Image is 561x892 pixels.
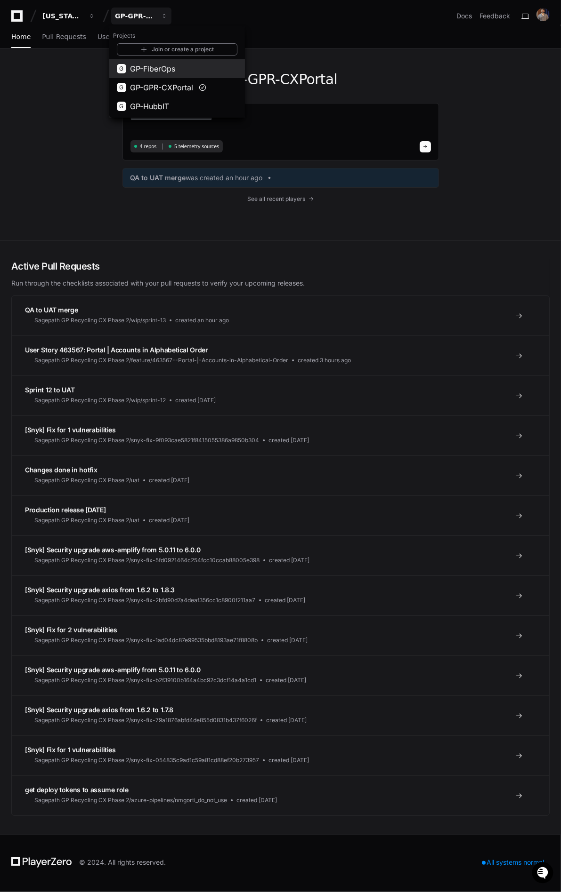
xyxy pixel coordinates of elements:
[34,717,257,724] span: Sagepath GP Recycling CX Phase 2/snyk-fix-79a1876abfd4de855d0831b437f6026f
[42,11,83,21] div: [US_STATE] Pacific
[117,102,126,111] div: G
[29,126,85,134] span: Mr [PERSON_NAME]
[98,34,116,40] span: Users
[149,517,189,524] span: created [DATE]
[298,357,351,364] span: created 3 hours ago
[42,26,86,48] a: Pull Requests
[269,557,309,564] span: created [DATE]
[25,626,117,634] span: [Snyk] Fix for 2 vulnerabilities
[12,335,549,375] a: User Story 463567: Portal | Accounts in Alphabetical OrderSagepath GP Recycling CX Phase 2/featur...
[11,260,550,273] h2: Active Pull Requests
[34,637,258,644] span: Sagepath GP Recycling CX Phase 2/snyk-fix-1ad04dc87e99535bbd8193ae71f8808b
[130,173,431,183] a: QA to UAT mergewas created an hour ago
[117,83,126,92] div: G
[140,143,157,150] span: 4 repos
[32,80,119,87] div: We're available if you need us!
[66,147,114,154] a: Powered byPylon
[79,858,166,867] div: © 2024. All rights reserved.
[12,575,549,615] a: [Snyk] Security upgrade axios from 1.6.2 to 1.8.3Sagepath GP Recycling CX Phase 2/snyk-fix-2bfd90...
[42,34,86,40] span: Pull Requests
[34,757,259,764] span: Sagepath GP Recycling CX Phase 2/snyk-fix-054835c9ad1c59a81cd88ef20b273957
[92,126,112,134] span: [DATE]
[25,666,200,674] span: [Snyk] Security upgrade aws-amplify from 5.0.11 to 6.0.0
[11,26,31,48] a: Home
[160,73,171,84] button: Start new chat
[12,655,549,695] a: [Snyk] Security upgrade aws-amplify from 5.0.11 to 6.0.0Sagepath GP Recycling CX Phase 2/snyk-fix...
[87,126,90,134] span: •
[266,677,306,684] span: created [DATE]
[122,195,439,203] a: See all recent players
[34,796,227,804] span: Sagepath GP Recycling CX Phase 2/azure-pipelines/nmgorti_do_not_use
[9,70,26,87] img: 1736555170064-99ba0984-63c1-480f-8ee9-699278ef63ed
[34,477,139,484] span: Sagepath GP Recycling CX Phase 2/uat
[9,117,24,132] img: Mr Abhinav Kumar
[25,506,106,514] span: Production release [DATE]
[39,8,99,24] button: [US_STATE] Pacific
[267,637,308,644] span: created [DATE]
[117,43,237,56] a: Join or create a project
[146,101,171,112] button: See all
[32,70,154,80] div: Start new chat
[186,173,263,183] span: was created an hour ago
[11,34,31,40] span: Home
[25,786,129,794] span: get deploy tokens to assume role
[34,517,139,524] span: Sagepath GP Recycling CX Phase 2/uat
[456,11,472,21] a: Docs
[34,357,288,364] span: Sagepath GP Recycling CX Phase 2/feature/463567--Portal-|-Accounts-in-Alphabetical-Order
[12,455,549,495] a: Changes done in hotfixSagepath GP Recycling CX Phase 2/uatcreated [DATE]
[12,415,549,455] a: [Snyk] Fix for 1 vulnerabilitiesSagepath GP Recycling CX Phase 2/snyk-fix-9f093cae5821f8415055386...
[174,143,219,150] span: 5 telemetry sources
[268,757,309,764] span: created [DATE]
[130,63,175,74] span: GP-FiberOps
[11,279,550,288] p: Run through the checklists associated with your pull requests to verify your upcoming releases.
[130,82,193,93] span: GP-GPR-CXPortal
[130,101,169,112] span: GP-HubbIT
[12,735,549,775] a: [Snyk] Fix for 1 vulnerabilitiesSagepath GP Recycling CX Phase 2/snyk-fix-054835c9ad1c59a81cd88ef...
[111,8,171,24] button: GP-GPR-CXPortal
[537,8,550,21] img: 176496148
[265,597,305,604] span: created [DATE]
[12,375,549,415] a: Sprint 12 to UATSagepath GP Recycling CX Phase 2/wip/sprint-12created [DATE]
[12,495,549,535] a: Production release [DATE]Sagepath GP Recycling CX Phase 2/uatcreated [DATE]
[476,856,550,869] div: All systems normal
[149,477,189,484] span: created [DATE]
[34,437,259,444] span: Sagepath GP Recycling CX Phase 2/snyk-fix-9f093cae5821f8415055386a9850b304
[247,195,305,203] span: See all recent players
[25,706,173,714] span: [Snyk] Security upgrade axios from 1.6.2 to 1.7.8
[175,397,216,404] span: created [DATE]
[34,557,260,564] span: Sagepath GP Recycling CX Phase 2/snyk-fix-5fd0921464c254fcc10ccab88005e398
[12,296,549,335] a: QA to UAT mergeSagepath GP Recycling CX Phase 2/wip/sprint-13created an hour ago
[25,386,74,394] span: Sprint 12 to UAT
[25,426,116,434] span: [Snyk] Fix for 1 vulnerabilities
[236,796,277,804] span: created [DATE]
[34,677,256,684] span: Sagepath GP Recycling CX Phase 2/snyk-fix-b2f39100b164a4bc92c3dcf14a4a1cd1
[9,38,171,53] div: Welcome
[122,71,439,88] h1: GP-GPR-CXPortal
[12,535,549,575] a: [Snyk] Security upgrade aws-amplify from 5.0.11 to 6.0.0Sagepath GP Recycling CX Phase 2/snyk-fix...
[109,26,245,118] div: [US_STATE] Pacific
[34,597,255,604] span: Sagepath GP Recycling CX Phase 2/snyk-fix-2bfd90d7a4deaf356cc1c8900f211aa7
[34,317,166,324] span: Sagepath GP Recycling CX Phase 2/wip/sprint-13
[12,615,549,655] a: [Snyk] Fix for 2 vulnerabilitiesSagepath GP Recycling CX Phase 2/snyk-fix-1ad04dc87e99535bbd8193a...
[268,437,309,444] span: created [DATE]
[12,695,549,735] a: [Snyk] Security upgrade axios from 1.6.2 to 1.7.8Sagepath GP Recycling CX Phase 2/snyk-fix-79a187...
[98,26,116,48] a: Users
[130,173,186,183] span: QA to UAT merge
[480,11,510,21] button: Feedback
[25,346,208,354] span: User Story 463567: Portal | Accounts in Alphabetical Order
[175,317,229,324] span: created an hour ago
[12,775,549,815] a: get deploy tokens to assume roleSagepath GP Recycling CX Phase 2/azure-pipelines/nmgorti_do_not_u...
[25,546,200,554] span: [Snyk] Security upgrade aws-amplify from 5.0.11 to 6.0.0
[9,9,28,28] img: PlayerZero
[266,717,307,724] span: created [DATE]
[94,147,114,154] span: Pylon
[25,306,78,314] span: QA to UAT merge
[117,64,126,73] div: G
[25,746,116,754] span: [Snyk] Fix for 1 vulnerabilities
[109,28,245,43] h1: Projects
[115,11,155,21] div: GP-GPR-CXPortal
[25,586,175,594] span: [Snyk] Security upgrade axios from 1.6.2 to 1.8.3
[9,103,63,110] div: Past conversations
[531,861,556,886] iframe: Open customer support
